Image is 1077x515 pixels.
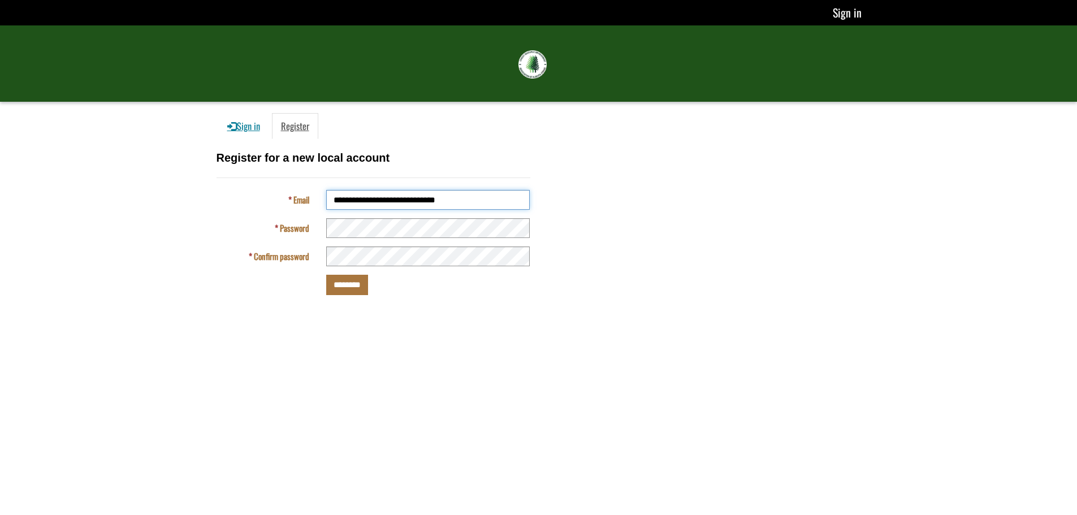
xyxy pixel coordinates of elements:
[293,193,309,206] span: Email
[272,113,318,139] a: Register
[833,4,862,21] a: Sign in
[218,113,269,139] a: Sign in
[280,222,309,234] span: Password
[217,152,390,164] span: Register for a new local account
[254,250,309,262] span: Confirm password
[518,50,547,79] img: FRIAA Submissions Portal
